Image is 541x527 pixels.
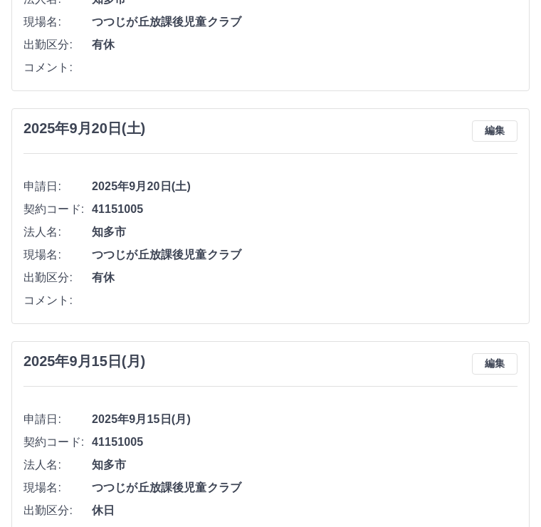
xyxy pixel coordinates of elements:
[23,479,92,496] span: 現場名:
[472,120,518,142] button: 編集
[23,224,92,241] span: 法人名:
[23,120,145,137] h3: 2025年9月20日(土)
[92,502,518,519] span: 休日
[472,353,518,375] button: 編集
[23,201,92,218] span: 契約コード:
[92,411,518,428] span: 2025年9月15日(月)
[23,456,92,474] span: 法人名:
[23,434,92,451] span: 契約コード:
[92,14,518,31] span: つつじが丘放課後児童クラブ
[92,246,518,263] span: つつじが丘放課後児童クラブ
[23,178,92,195] span: 申請日:
[92,434,518,451] span: 41151005
[23,246,92,263] span: 現場名:
[92,479,518,496] span: つつじが丘放課後児童クラブ
[23,14,92,31] span: 現場名:
[23,353,145,370] h3: 2025年9月15日(月)
[92,456,518,474] span: 知多市
[92,201,518,218] span: 41151005
[92,224,518,241] span: 知多市
[23,292,92,309] span: コメント:
[23,269,92,286] span: 出勤区分:
[92,36,518,53] span: 有休
[23,36,92,53] span: 出勤区分:
[92,269,518,286] span: 有休
[23,411,92,428] span: 申請日:
[23,502,92,519] span: 出勤区分:
[23,59,92,76] span: コメント:
[92,178,518,195] span: 2025年9月20日(土)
